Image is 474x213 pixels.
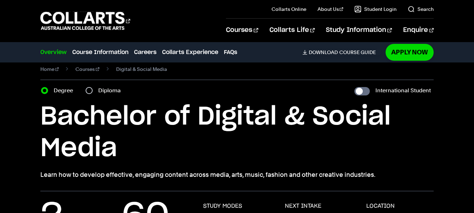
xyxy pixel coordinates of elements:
h1: Bachelor of Digital & Social Media [40,101,434,164]
div: Go to homepage [40,11,130,31]
a: About Us [318,6,343,13]
label: Degree [54,86,77,95]
a: Enquire [403,19,434,42]
span: Digital & Social Media [116,64,167,74]
h3: STUDY MODES [203,202,242,209]
span: Download [309,49,338,55]
a: Courses [226,19,258,42]
label: International Student [375,86,431,95]
a: Home [40,64,59,74]
a: Careers [134,48,156,56]
a: Overview [40,48,67,56]
a: Search [408,6,434,13]
a: Collarts Life [269,19,315,42]
a: Apply Now [386,44,434,60]
a: DownloadCourse Guide [302,49,381,55]
h3: NEXT INTAKE [285,202,321,209]
a: Collarts Experience [162,48,218,56]
label: Diploma [98,86,125,95]
a: Student Login [354,6,396,13]
h3: LOCATION [366,202,395,209]
p: Learn how to develop effective, engaging content across media, arts, music, fashion and other cre... [40,170,434,180]
a: Study Information [326,19,392,42]
a: FAQs [224,48,237,56]
a: Course Information [72,48,128,56]
a: Collarts Online [272,6,306,13]
a: Courses [75,64,99,74]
